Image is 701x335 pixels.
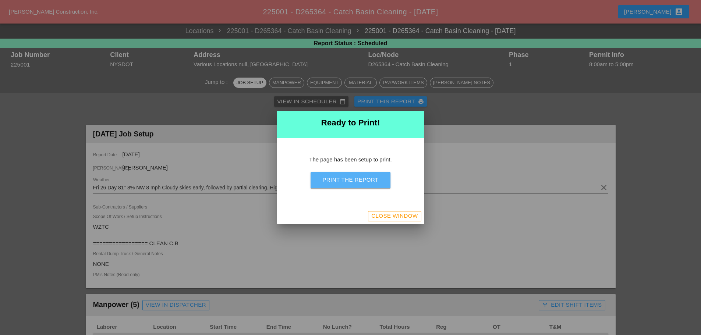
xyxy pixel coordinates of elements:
div: Print the Report [322,176,378,184]
p: The page has been setup to print. [295,156,407,164]
h2: Ready to Print! [283,117,418,129]
button: Print the Report [311,172,390,188]
div: Close Window [371,212,418,220]
button: Close Window [368,211,421,221]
